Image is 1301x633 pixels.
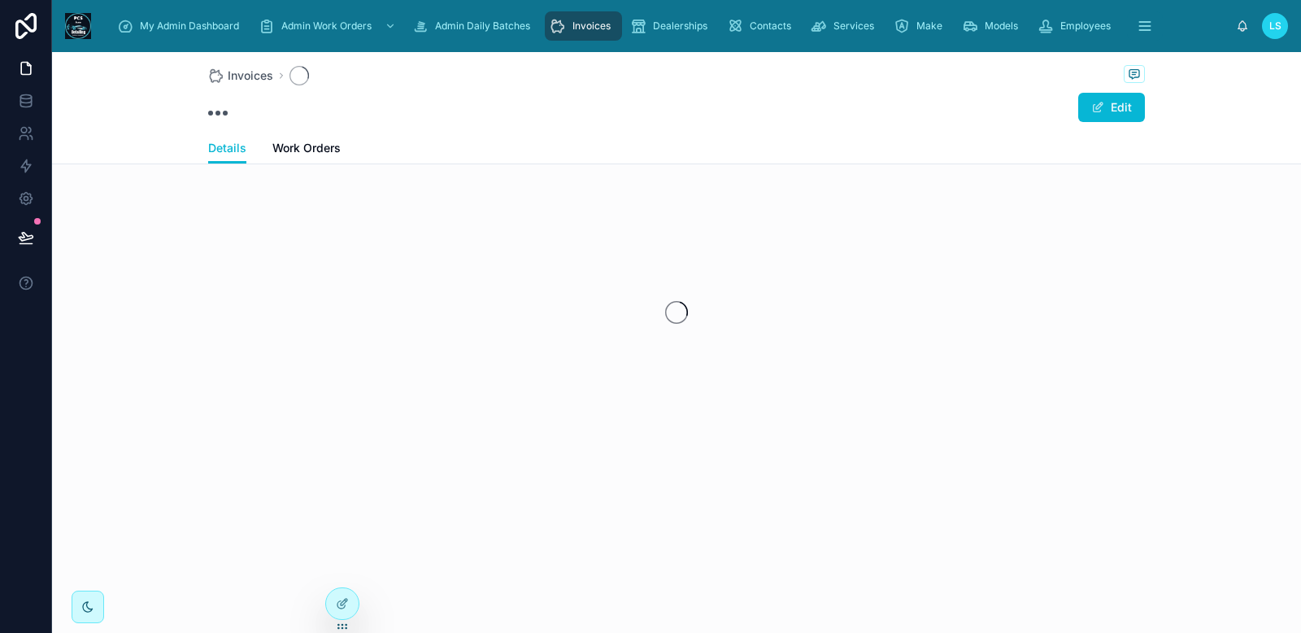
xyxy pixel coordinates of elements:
[833,20,874,33] span: Services
[208,68,273,84] a: Invoices
[625,11,719,41] a: Dealerships
[407,11,542,41] a: Admin Daily Batches
[653,20,707,33] span: Dealerships
[889,11,954,41] a: Make
[750,20,791,33] span: Contacts
[228,68,273,84] span: Invoices
[545,11,622,41] a: Invoices
[806,11,885,41] a: Services
[208,140,246,156] span: Details
[1269,20,1281,33] span: LS
[254,11,404,41] a: Admin Work Orders
[112,11,250,41] a: My Admin Dashboard
[572,20,611,33] span: Invoices
[272,140,341,156] span: Work Orders
[1060,20,1111,33] span: Employees
[65,13,91,39] img: App logo
[435,20,530,33] span: Admin Daily Batches
[916,20,942,33] span: Make
[1033,11,1122,41] a: Employees
[208,133,246,164] a: Details
[985,20,1018,33] span: Models
[281,20,372,33] span: Admin Work Orders
[722,11,803,41] a: Contacts
[272,133,341,166] a: Work Orders
[957,11,1029,41] a: Models
[104,8,1236,44] div: scrollable content
[1078,93,1145,122] button: Edit
[140,20,239,33] span: My Admin Dashboard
